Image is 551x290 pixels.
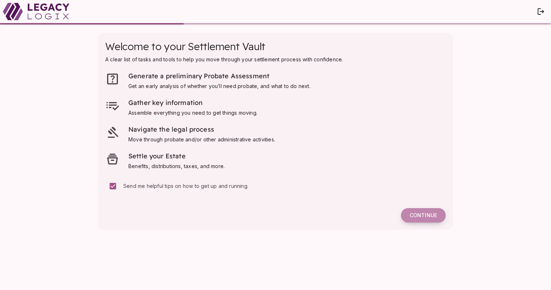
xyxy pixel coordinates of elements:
span: Get an early analysis of whether you’ll need probate, and what to do next. [128,83,310,89]
span: Generate a preliminary Probate Assessment [128,72,269,80]
span: Benefits, distributions, taxes, and more. [128,163,225,169]
span: Gather key information [128,98,203,107]
span: Navigate the legal process [128,125,214,133]
button: Continue [401,208,446,223]
span: Continue [410,212,437,219]
span: Settle your Estate [128,152,186,160]
span: Welcome to your Settlement Vault [105,40,265,53]
span: A clear list of tasks and tools to help you move through your settlement process with confidence. [105,56,343,62]
span: Send me helpful tips on how to get up and running. [123,183,248,189]
span: Assemble everything you need to get things moving. [128,110,257,116]
span: Move through probate and/or other administrative activities. [128,136,275,142]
